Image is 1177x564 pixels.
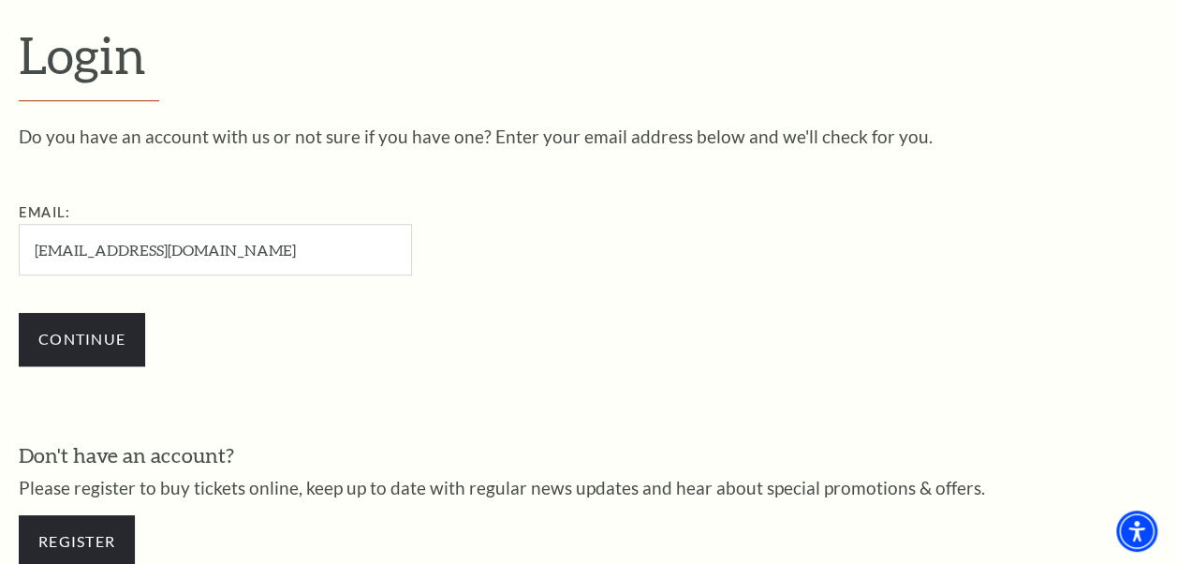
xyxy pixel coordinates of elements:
div: Accessibility Menu [1116,511,1157,552]
span: Login [19,24,146,84]
h3: Don't have an account? [19,441,1158,470]
p: Do you have an account with us or not sure if you have one? Enter your email address below and we... [19,127,1158,145]
input: Submit button [19,313,145,365]
p: Please register to buy tickets online, keep up to date with regular news updates and hear about s... [19,479,1158,497]
input: Required [19,224,412,275]
label: Email: [19,204,70,220]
